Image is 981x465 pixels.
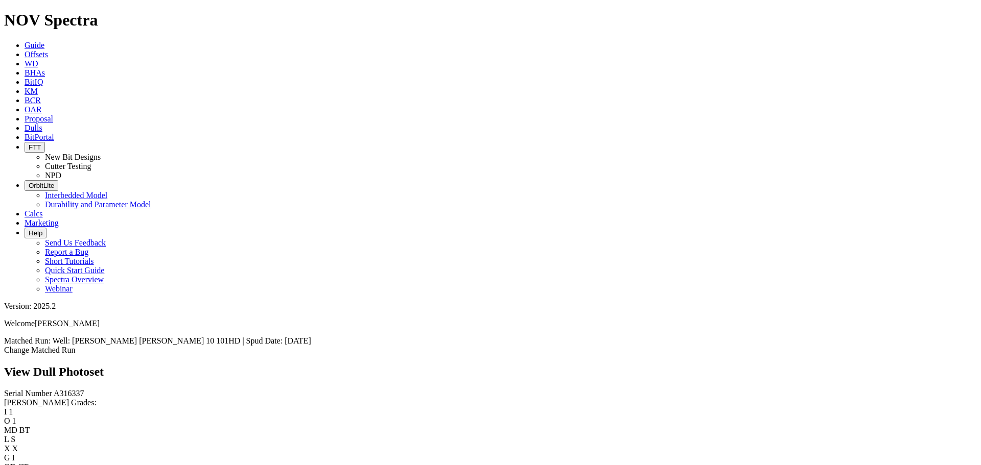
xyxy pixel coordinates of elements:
[25,124,42,132] a: Dulls
[25,133,54,141] a: BitPortal
[25,105,42,114] a: OAR
[4,346,76,354] a: Change Matched Run
[25,68,45,77] a: BHAs
[25,50,48,59] a: Offsets
[12,417,16,425] span: 1
[4,453,10,462] label: G
[45,162,91,170] a: Cutter Testing
[4,302,977,311] div: Version: 2025.2
[19,426,30,434] span: BT
[4,435,9,444] label: L
[4,444,10,453] label: X
[25,209,43,218] a: Calcs
[11,435,15,444] span: S
[45,191,107,200] a: Interbedded Model
[53,336,311,345] span: Well: [PERSON_NAME] [PERSON_NAME] 10 101HD | Spud Date: [DATE]
[12,444,18,453] span: X
[25,78,43,86] a: BitIQ
[25,87,38,95] a: KM
[25,218,59,227] a: Marketing
[45,153,101,161] a: New Bit Designs
[25,59,38,68] a: WD
[45,248,88,256] a: Report a Bug
[29,229,42,237] span: Help
[29,182,54,189] span: OrbitLite
[35,319,100,328] span: [PERSON_NAME]
[25,142,45,153] button: FTT
[54,389,84,398] span: A316337
[12,453,15,462] span: I
[4,407,7,416] label: I
[25,41,44,50] a: Guide
[25,228,46,238] button: Help
[4,319,977,328] p: Welcome
[4,389,52,398] label: Serial Number
[4,426,17,434] label: MD
[4,398,977,407] div: [PERSON_NAME] Grades:
[45,171,61,180] a: NPD
[4,417,10,425] label: O
[45,266,104,275] a: Quick Start Guide
[4,336,51,345] span: Matched Run:
[29,143,41,151] span: FTT
[25,96,41,105] a: BCR
[45,257,94,265] a: Short Tutorials
[45,200,151,209] a: Durability and Parameter Model
[9,407,13,416] span: 1
[45,275,104,284] a: Spectra Overview
[45,238,106,247] a: Send Us Feedback
[4,11,977,30] h1: NOV Spectra
[4,365,977,379] h2: View Dull Photoset
[45,284,73,293] a: Webinar
[25,114,53,123] a: Proposal
[25,180,58,191] button: OrbitLite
